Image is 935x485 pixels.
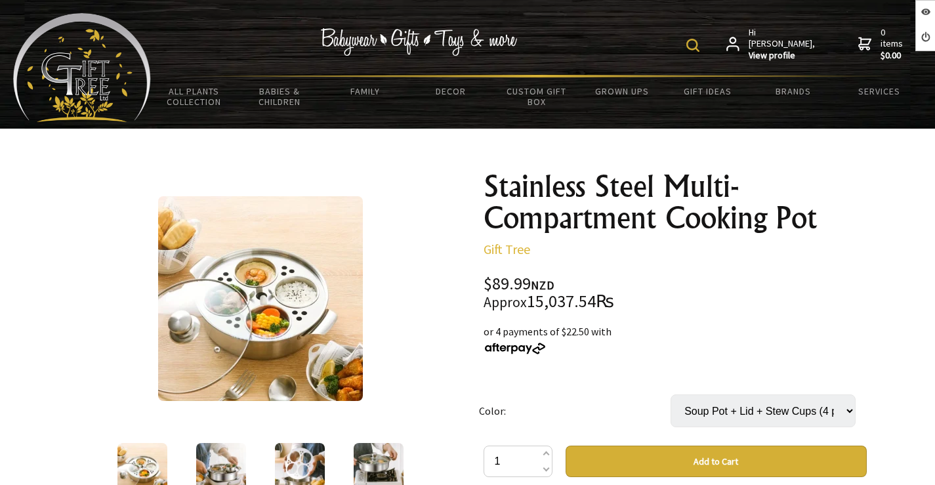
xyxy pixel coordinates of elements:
[484,276,867,310] div: $89.99 15,037.54₨
[408,77,494,105] a: Decor
[484,293,527,311] small: Approx
[484,324,867,355] div: or 4 payments of $22.50 with
[493,77,579,116] a: Custom Gift Box
[749,50,816,62] strong: View profile
[484,171,867,234] h1: Stainless Steel Multi-Compartment Cooking Pot
[881,50,905,62] strong: $0.00
[158,196,363,401] img: Stainless Steel Multi-Compartment Cooking Pot
[686,39,699,52] img: product search
[531,278,554,293] span: NZD
[484,241,530,257] a: Gift Tree
[858,27,905,62] a: 0 items$0.00
[579,77,665,105] a: Grown Ups
[13,13,151,122] img: Babyware - Gifts - Toys and more...
[322,77,408,105] a: Family
[665,77,751,105] a: Gift Ideas
[566,446,867,477] button: Add to Cart
[837,77,923,105] a: Services
[751,77,837,105] a: Brands
[749,27,816,62] span: Hi [PERSON_NAME],
[881,26,905,62] span: 0 items
[479,376,671,446] td: Color:
[726,27,816,62] a: Hi [PERSON_NAME],View profile
[484,343,547,354] img: Afterpay
[151,77,237,116] a: All Plants Collection
[320,28,517,56] img: Babywear - Gifts - Toys & more
[237,77,323,116] a: Babies & Children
